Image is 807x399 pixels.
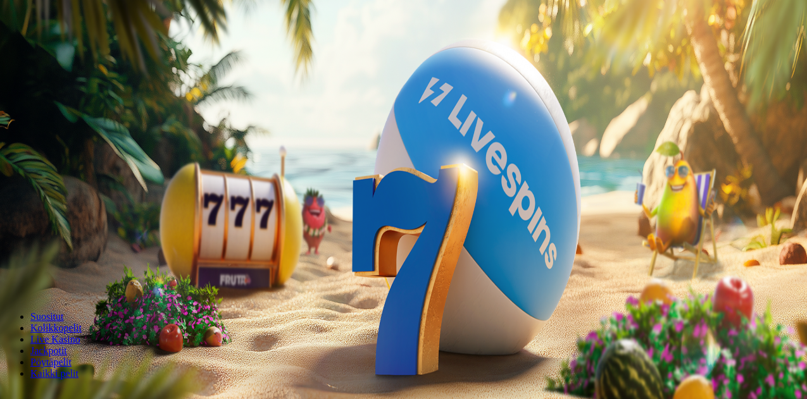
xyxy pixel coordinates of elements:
[30,345,67,356] a: Jackpotit
[30,311,63,322] a: Suositut
[30,334,80,345] a: Live Kasino
[5,290,802,379] nav: Lobby
[30,357,72,367] a: Pöytäpelit
[30,368,78,379] span: Kaikki pelit
[30,322,82,333] a: Kolikkopelit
